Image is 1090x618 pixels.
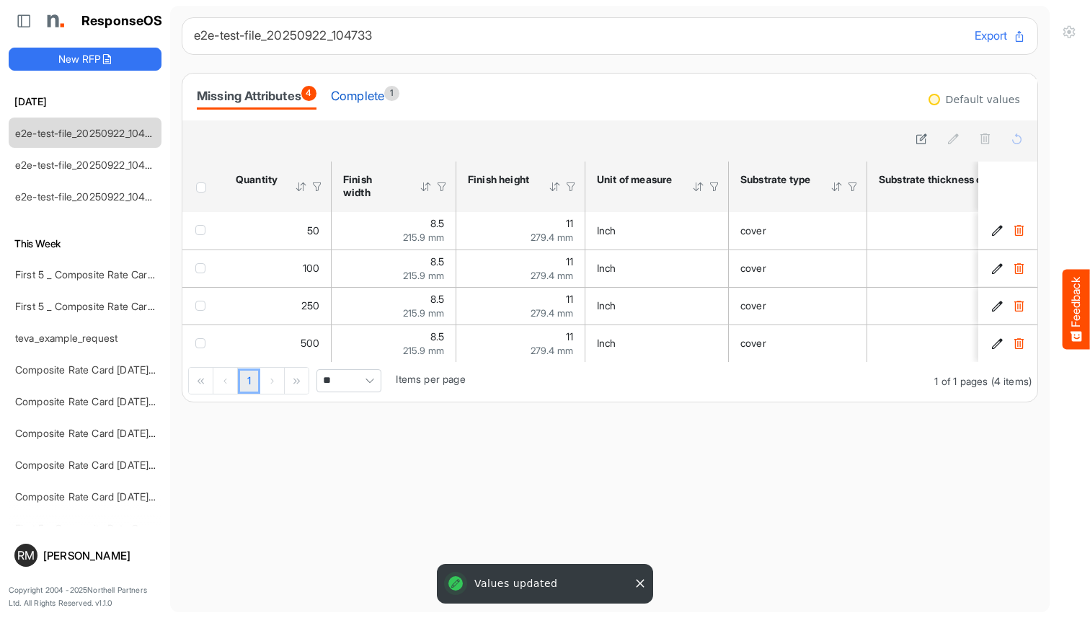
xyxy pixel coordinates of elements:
[182,287,224,325] td: checkbox
[633,576,647,591] button: Close
[194,30,963,42] h6: e2e-test-file_20250922_104733
[585,287,729,325] td: Inch is template cell Column Header httpsnorthellcomontologiesmapping-rulesmeasurementhasunitofme...
[456,212,585,250] td: 11 is template cell Column Header httpsnorthellcomontologiesmapping-rulesmeasurementhasfinishsize...
[182,212,224,250] td: checkbox
[456,325,585,362] td: 11 is template cell Column Header httpsnorthellcomontologiesmapping-rulesmeasurementhasfinishsize...
[867,212,1081,250] td: 80 is template cell Column Header httpsnorthellcomontologiesmapping-rulesmaterialhasmaterialthick...
[189,368,213,394] div: Go to first page
[585,325,729,362] td: Inch is template cell Column Header httpsnorthellcomontologiesmapping-rulesmeasurementhasunitofme...
[978,250,1040,287] td: 8ecc0675-ac56-4f12-9920-3ec3705a2ccb is template cell Column Header
[440,567,650,601] div: Values updated
[332,250,456,287] td: 8.5 is template cell Column Header httpsnorthellcomontologiesmapping-rulesmeasurementhasfinishsiz...
[597,337,616,349] span: Inch
[15,490,186,503] a: Composite Rate Card [DATE]_smaller
[331,86,399,106] div: Complete
[975,27,1026,45] button: Export
[332,325,456,362] td: 8.5 is template cell Column Header httpsnorthellcomontologiesmapping-rulesmeasurementhasfinishsiz...
[430,330,444,343] span: 8.5
[182,325,224,362] td: checkbox
[585,212,729,250] td: Inch is template cell Column Header httpsnorthellcomontologiesmapping-rulesmeasurementhasunitofme...
[729,212,867,250] td: cover is template cell Column Header httpsnorthellcomontologiesmapping-rulesmaterialhassubstratem...
[301,299,319,312] span: 250
[991,375,1032,387] span: (4 items)
[729,287,867,325] td: cover is template cell Column Header httpsnorthellcomontologiesmapping-rulesmaterialhassubstratem...
[879,173,1026,186] div: Substrate thickness or weight
[946,94,1020,105] div: Default values
[566,330,573,343] span: 11
[303,262,319,274] span: 100
[236,173,276,186] div: Quantity
[468,173,530,186] div: Finish height
[1011,299,1026,313] button: Delete
[396,373,465,385] span: Items per page
[9,584,161,609] p: Copyright 2004 - 2025 Northell Partners Ltd. All Rights Reserved. v 1.1.0
[729,325,867,362] td: cover is template cell Column Header httpsnorthellcomontologiesmapping-rulesmaterialhassubstratem...
[740,262,766,274] span: cover
[990,336,1004,350] button: Edit
[1011,336,1026,350] button: Delete
[15,427,251,439] a: Composite Rate Card [DATE] mapping test_deleted
[9,48,161,71] button: New RFP
[15,127,162,139] a: e2e-test-file_20250922_104733
[9,236,161,252] h6: This Week
[978,212,1040,250] td: d93bc910-6c78-4eef-985f-1eaddc99dec4 is template cell Column Header
[990,261,1004,275] button: Edit
[435,180,448,193] div: Filter Icon
[597,299,616,312] span: Inch
[867,250,1081,287] td: 80 is template cell Column Header httpsnorthellcomontologiesmapping-rulesmaterialhasmaterialthick...
[224,250,332,287] td: 100 is template cell Column Header httpsnorthellcomontologiesmapping-rulesorderhasquantity
[332,212,456,250] td: 8.5 is template cell Column Header httpsnorthellcomontologiesmapping-rulesmeasurementhasfinishsiz...
[1011,224,1026,238] button: Delete
[531,307,573,319] span: 279.4 mm
[403,307,444,319] span: 215.9 mm
[182,362,1037,402] div: Pager Container
[224,325,332,362] td: 500 is template cell Column Header httpsnorthellcomontologiesmapping-rulesorderhasquantity
[182,250,224,287] td: checkbox
[260,368,285,394] div: Go to next page
[15,395,186,407] a: Composite Rate Card [DATE]_smaller
[597,262,616,274] span: Inch
[213,368,238,394] div: Go to previous page
[867,287,1081,325] td: 80 is template cell Column Header httpsnorthellcomontologiesmapping-rulesmaterialhasmaterialthick...
[990,299,1004,313] button: Edit
[740,299,766,312] span: cover
[740,337,766,349] span: cover
[384,86,399,101] span: 1
[17,549,35,561] span: RM
[15,268,203,281] a: First 5 _ Composite Rate Card [DATE] (2)
[182,162,224,212] th: Header checkbox
[81,14,163,29] h1: ResponseOS
[15,190,161,203] a: e2e-test-file_20250922_104513
[430,293,444,305] span: 8.5
[311,180,324,193] div: Filter Icon
[978,287,1040,325] td: 20a940b5-3284-426a-8a9a-8c1470340b89 is template cell Column Header
[566,255,573,268] span: 11
[564,180,577,193] div: Filter Icon
[332,287,456,325] td: 8.5 is template cell Column Header httpsnorthellcomontologiesmapping-rulesmeasurementhasfinishsiz...
[343,173,401,199] div: Finish width
[990,224,1004,238] button: Edit
[1011,261,1026,275] button: Delete
[597,173,673,186] div: Unit of measure
[708,180,721,193] div: Filter Icon
[403,270,444,281] span: 215.9 mm
[729,250,867,287] td: cover is template cell Column Header httpsnorthellcomontologiesmapping-rulesmaterialhassubstratem...
[740,173,812,186] div: Substrate type
[224,287,332,325] td: 250 is template cell Column Header httpsnorthellcomontologiesmapping-rulesorderhasquantity
[285,368,309,394] div: Go to last page
[978,325,1040,362] td: d7436569-9586-40da-bc77-9027fc0ed1a8 is template cell Column Header
[566,293,573,305] span: 11
[566,217,573,229] span: 11
[403,345,444,356] span: 215.9 mm
[15,159,164,171] a: e2e-test-file_20250922_104604
[456,250,585,287] td: 11 is template cell Column Header httpsnorthellcomontologiesmapping-rulesmeasurementhasfinishsize...
[846,180,859,193] div: Filter Icon
[456,287,585,325] td: 11 is template cell Column Header httpsnorthellcomontologiesmapping-rulesmeasurementhasfinishsize...
[301,337,319,349] span: 500
[15,300,203,312] a: First 5 _ Composite Rate Card [DATE] (2)
[934,375,988,387] span: 1 of 1 pages
[430,255,444,268] span: 8.5
[867,325,1081,362] td: 80 is template cell Column Header httpsnorthellcomontologiesmapping-rulesmaterialhasmaterialthick...
[316,369,381,392] span: Pagerdropdown
[1063,269,1090,349] button: Feedback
